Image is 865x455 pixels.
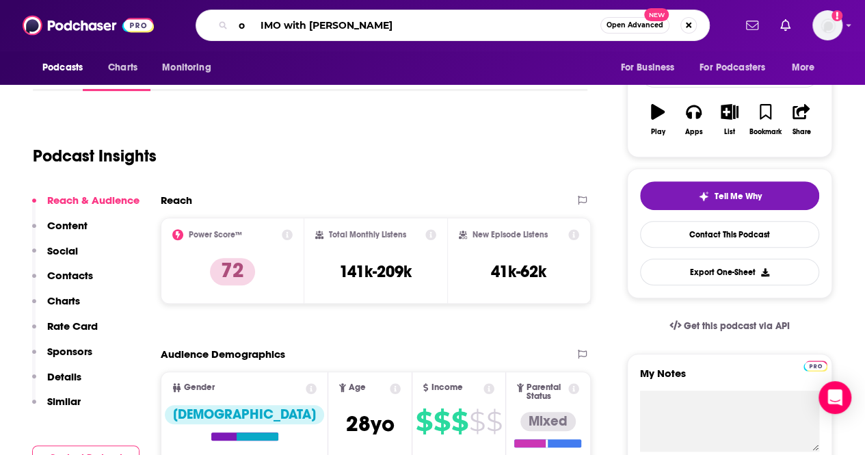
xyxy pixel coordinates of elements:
button: Contacts [32,269,93,294]
span: Gender [184,383,215,392]
p: Charts [47,294,80,307]
button: tell me why sparkleTell Me Why [640,181,819,210]
div: Bookmark [749,128,782,136]
div: List [724,128,735,136]
div: Mixed [520,412,576,431]
span: Monitoring [162,58,211,77]
a: Show notifications dropdown [775,14,796,37]
h2: Total Monthly Listens [329,230,406,239]
span: Income [431,383,462,392]
button: open menu [611,55,691,81]
span: More [792,58,815,77]
span: Get this podcast via API [684,320,790,332]
span: New [644,8,669,21]
div: Play [651,128,665,136]
h3: 41k-62k [491,261,546,282]
h2: Power Score™ [189,230,242,239]
h2: Reach [161,194,192,207]
p: 72 [210,258,255,285]
span: Tell Me Why [715,191,762,202]
span: Logged in as esmith_bg [812,10,842,40]
div: Open Intercom Messenger [819,381,851,414]
button: Export One-Sheet [640,259,819,285]
button: Open AdvancedNew [600,17,669,34]
button: Rate Card [32,320,98,345]
span: $ [486,411,502,432]
a: Get this podcast via API [658,309,801,343]
p: Content [47,219,88,232]
button: Similar [32,395,81,420]
button: Content [32,219,88,244]
img: tell me why sparkle [698,191,709,202]
img: Podchaser Pro [803,361,827,372]
span: Charts [108,58,137,77]
p: Social [47,244,78,257]
span: $ [469,411,485,432]
div: [DEMOGRAPHIC_DATA] [165,405,324,424]
button: Play [640,95,676,144]
span: For Podcasters [700,58,765,77]
span: $ [416,411,432,432]
button: open menu [782,55,832,81]
button: Charts [32,294,80,320]
button: open menu [33,55,101,81]
span: For Business [620,58,674,77]
p: Sponsors [47,345,92,358]
p: Reach & Audience [47,194,139,207]
h2: Audience Demographics [161,348,285,361]
a: Charts [99,55,146,81]
h2: New Episode Listens [473,230,548,239]
span: Podcasts [42,58,83,77]
button: Share [784,95,819,144]
button: Bookmark [747,95,783,144]
button: List [712,95,747,144]
p: Contacts [47,269,93,282]
button: Apps [676,95,711,144]
span: Age [349,383,366,392]
div: Share [792,128,810,136]
span: Parental Status [527,383,565,401]
img: Podchaser - Follow, Share and Rate Podcasts [23,12,154,38]
span: $ [434,411,450,432]
button: Details [32,370,81,395]
div: Search podcasts, credits, & more... [196,10,710,41]
span: 28 yo [346,411,395,437]
a: Show notifications dropdown [741,14,764,37]
button: Reach & Audience [32,194,139,219]
p: Similar [47,395,81,408]
span: $ [451,411,468,432]
button: open menu [691,55,785,81]
div: Apps [685,128,703,136]
h3: 141k-209k [339,261,412,282]
label: My Notes [640,367,819,391]
a: Contact This Podcast [640,221,819,248]
svg: Add a profile image [831,10,842,21]
h1: Podcast Insights [33,146,157,166]
button: Sponsors [32,345,92,370]
a: Pro website [803,359,827,372]
p: Rate Card [47,320,98,333]
p: Details [47,370,81,383]
input: Search podcasts, credits, & more... [233,14,600,36]
span: Open Advanced [607,22,663,29]
button: Social [32,244,78,270]
img: User Profile [812,10,842,40]
button: open menu [152,55,228,81]
button: Show profile menu [812,10,842,40]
